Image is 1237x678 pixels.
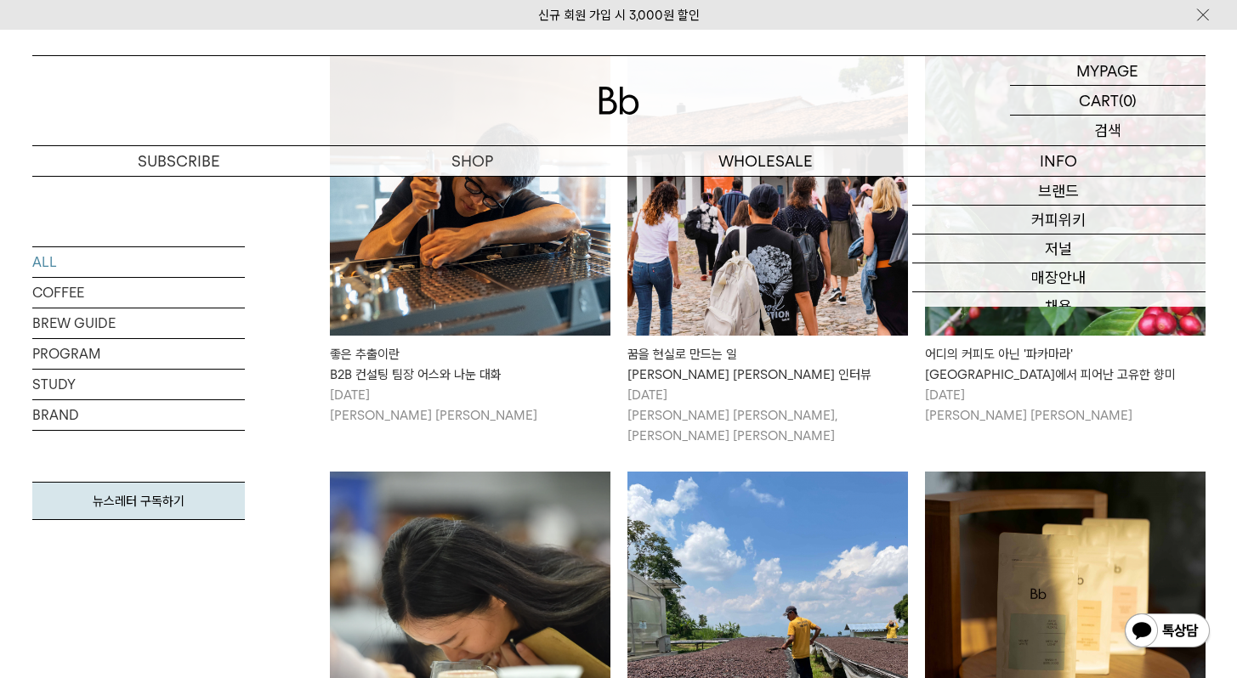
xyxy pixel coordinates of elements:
p: CART [1079,86,1119,115]
a: 좋은 추출이란B2B 컨설팅 팀장 어스와 나눈 대화 좋은 추출이란B2B 컨설팅 팀장 어스와 나눈 대화 [DATE][PERSON_NAME] [PERSON_NAME] [330,55,610,426]
a: CART (0) [1010,86,1206,116]
div: 꿈을 현실로 만드는 일 [PERSON_NAME] [PERSON_NAME] 인터뷰 [627,344,908,385]
img: 로고 [599,87,639,115]
p: INFO [912,146,1206,176]
p: WHOLESALE [619,146,912,176]
img: 카카오톡 채널 1:1 채팅 버튼 [1123,612,1211,653]
div: 좋은 추출이란 B2B 컨설팅 팀장 어스와 나눈 대화 [330,344,610,385]
a: 꿈을 현실로 만드는 일빈보야지 탁승희 대표 인터뷰 꿈을 현실로 만드는 일[PERSON_NAME] [PERSON_NAME] 인터뷰 [DATE][PERSON_NAME] [PERS... [627,55,908,446]
img: 꿈을 현실로 만드는 일빈보야지 탁승희 대표 인터뷰 [627,55,908,336]
p: 검색 [1094,116,1121,145]
a: PROGRAM [32,339,245,369]
p: (0) [1119,86,1137,115]
div: 어디의 커피도 아닌 '파카마라' [GEOGRAPHIC_DATA]에서 피어난 고유한 향미 [925,344,1206,385]
a: 신규 회원 가입 시 3,000원 할인 [538,8,700,23]
a: SUBSCRIBE [32,146,326,176]
a: 저널 [912,234,1206,263]
a: 채용 [912,292,1206,321]
a: SHOP [326,146,619,176]
a: BRAND [32,400,245,430]
p: [DATE] [PERSON_NAME] [PERSON_NAME] [330,385,610,426]
a: 커피위키 [912,206,1206,234]
a: 매장안내 [912,263,1206,292]
p: [DATE] [PERSON_NAME] [PERSON_NAME] [925,385,1206,426]
a: STUDY [32,370,245,399]
a: 브랜드 [912,177,1206,206]
a: ALL [32,247,245,277]
a: 뉴스레터 구독하기 [32,482,245,520]
p: MYPAGE [1076,56,1138,85]
p: [DATE] [PERSON_NAME] [PERSON_NAME], [PERSON_NAME] [PERSON_NAME] [627,385,908,446]
a: BREW GUIDE [32,308,245,338]
img: 좋은 추출이란B2B 컨설팅 팀장 어스와 나눈 대화 [330,55,610,336]
a: COFFEE [32,278,245,308]
a: MYPAGE [1010,56,1206,86]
